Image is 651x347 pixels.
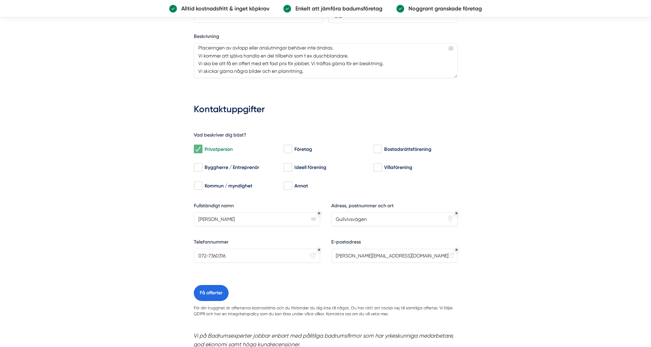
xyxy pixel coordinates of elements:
div: Obligatoriskt [318,248,320,251]
p: Alltid kostnadsfritt & inget köpkrav [177,4,269,13]
label: E-postadress [331,239,458,247]
p: För din trygghet är offerterna kostnadsfria och du förbinder du dig inte till något. Du har rätt ... [194,305,458,317]
h5: Vad beskriver dig bäst? [194,132,246,140]
label: Fullständigt namn [194,202,320,211]
button: Få offerter [194,285,229,301]
input: Kommun / myndighet [194,182,202,189]
p: Enkelt att jämföra badumsföretag [291,4,382,13]
input: Bostadsrättsförening [373,146,381,153]
label: Telefonnummer [194,239,320,247]
input: Företag [284,146,292,153]
h3: Kontaktuppgifter [194,100,458,120]
div: Obligatoriskt [318,212,320,215]
input: Byggherre / Entreprenör [194,164,202,171]
p: Noggrant granskade företag [404,4,482,13]
label: Adress, postnummer och ort [331,202,458,211]
label: Beskrivning [194,33,458,42]
div: Obligatoriskt [455,248,458,251]
input: Privatperson [194,146,202,153]
div: Obligatoriskt [455,212,458,215]
input: Villaförening [373,164,381,171]
input: Annat [284,182,292,189]
input: Ideell förening [284,164,292,171]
